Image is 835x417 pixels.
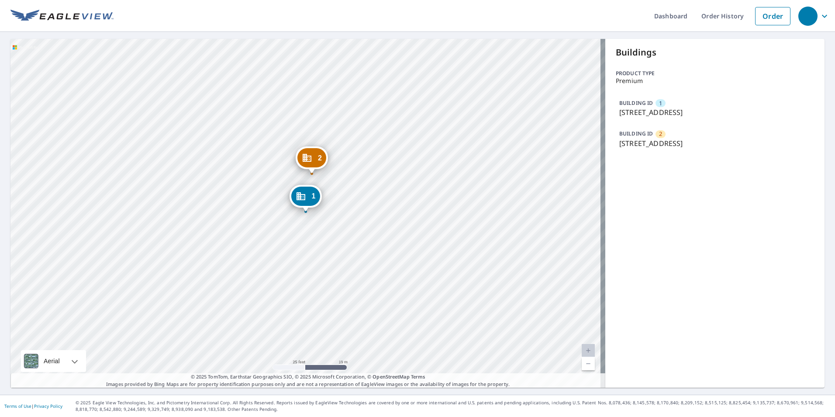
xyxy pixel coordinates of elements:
a: Current Level 20, Zoom Out [582,357,595,370]
a: OpenStreetMap [373,373,409,380]
p: Buildings [616,46,814,59]
p: | [4,403,62,409]
p: BUILDING ID [619,99,653,107]
span: © 2025 TomTom, Earthstar Geographics SIO, © 2025 Microsoft Corporation, © [191,373,425,381]
img: EV Logo [10,10,114,23]
div: Dropped pin, building 1, Commercial property, 6605 NE Alameda St Portland, OR 97213 [289,185,321,212]
p: [STREET_ADDRESS] [619,138,811,149]
a: Terms of Use [4,403,31,409]
span: 2 [659,130,662,138]
div: Aerial [41,350,62,372]
div: Aerial [21,350,86,372]
a: Terms [411,373,425,380]
p: © 2025 Eagle View Technologies, Inc. and Pictometry International Corp. All Rights Reserved. Repo... [76,400,831,413]
p: Product type [616,69,814,77]
a: Privacy Policy [34,403,62,409]
a: Order [755,7,790,25]
span: 1 [311,193,315,199]
span: 1 [659,99,662,108]
p: [STREET_ADDRESS] [619,107,811,118]
div: Dropped pin, building 2, Commercial property, 6605 NE Alameda St Portland, OR 97213 [296,146,328,174]
p: BUILDING ID [619,130,653,137]
p: Images provided by Bing Maps are for property identification purposes only and are not a represen... [10,373,605,388]
p: Premium [616,77,814,84]
a: Current Level 20, Zoom In Disabled [582,344,595,357]
span: 2 [318,155,322,161]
